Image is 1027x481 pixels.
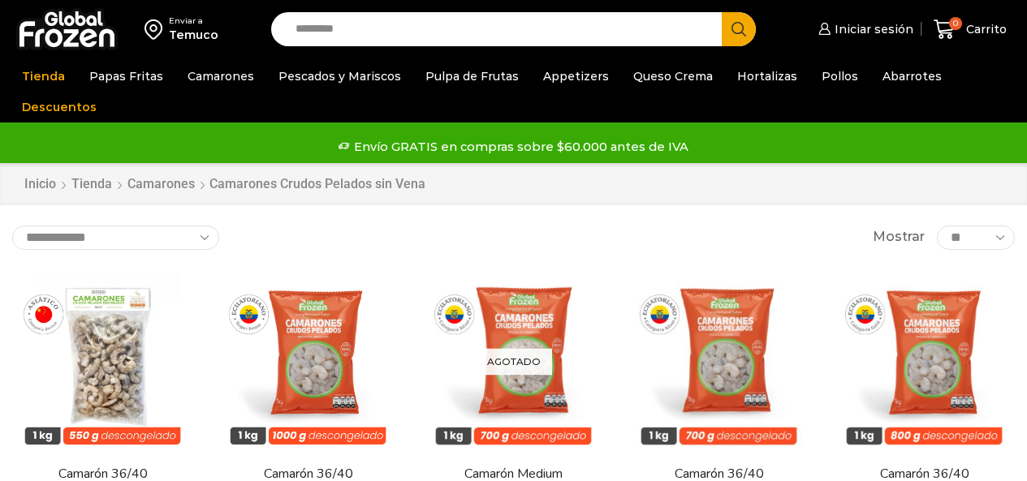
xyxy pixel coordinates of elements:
[270,61,409,92] a: Pescados y Mariscos
[476,349,552,376] p: Agotado
[930,11,1011,49] a: 0 Carrito
[814,13,913,45] a: Iniciar sesión
[813,61,866,92] a: Pollos
[71,175,113,194] a: Tienda
[145,15,169,43] img: address-field-icon.svg
[12,225,219,250] select: Pedido de la tienda
[729,61,805,92] a: Hortalizas
[417,61,527,92] a: Pulpa de Frutas
[962,21,1007,37] span: Carrito
[722,12,756,46] button: Search button
[831,21,913,37] span: Iniciar sesión
[209,176,425,191] h1: Camarones Crudos Pelados sin Vena
[127,175,196,194] a: Camarones
[873,228,925,247] span: Mostrar
[81,61,171,92] a: Papas Fritas
[14,92,105,122] a: Descuentos
[874,61,950,92] a: Abarrotes
[24,175,57,194] a: Inicio
[179,61,262,92] a: Camarones
[949,17,962,30] span: 0
[625,61,721,92] a: Queso Crema
[24,175,425,194] nav: Breadcrumb
[169,27,218,43] div: Temuco
[535,61,617,92] a: Appetizers
[14,61,73,92] a: Tienda
[169,15,218,27] div: Enviar a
